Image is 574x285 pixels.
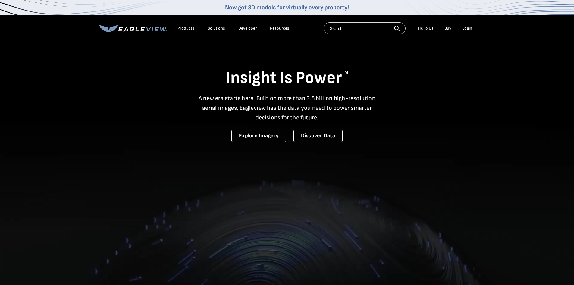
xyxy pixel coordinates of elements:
[324,22,406,34] input: Search
[342,70,348,75] sup: TM
[225,4,349,11] a: Now get 3D models for virtually every property!
[208,26,225,31] div: Solutions
[195,93,379,122] p: A new era starts here. Built on more than 3.5 billion high-resolution aerial images, Eagleview ha...
[99,68,475,89] h1: Insight Is Power
[416,26,434,31] div: Talk To Us
[177,26,194,31] div: Products
[270,26,289,31] div: Resources
[293,130,343,142] a: Discover Data
[462,26,472,31] div: Login
[444,26,451,31] a: Buy
[231,130,286,142] a: Explore Imagery
[238,26,257,31] a: Developer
